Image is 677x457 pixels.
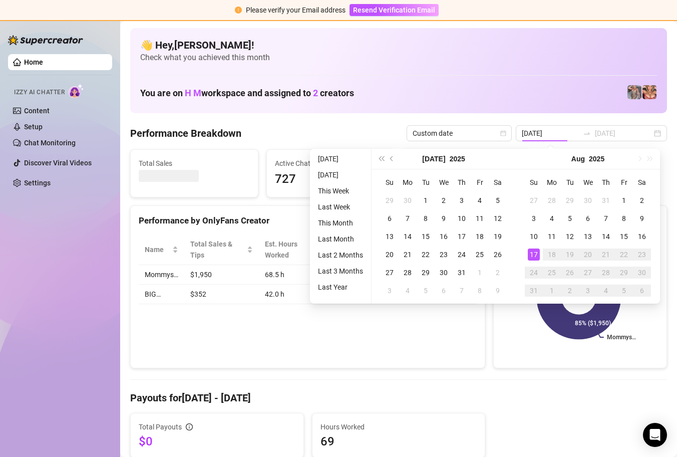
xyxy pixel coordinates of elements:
[235,7,242,14] span: exclamation-circle
[275,170,386,189] span: 727
[184,285,259,304] td: $352
[489,282,507,300] td: 2025-08-09
[456,212,468,224] div: 10
[528,285,540,297] div: 31
[522,128,579,139] input: Start date
[525,227,543,246] td: 2025-08-10
[130,391,667,405] h4: Payouts for [DATE] - [DATE]
[184,235,259,265] th: Total Sales & Tips
[140,38,657,52] h4: 👋 Hey, [PERSON_NAME] !
[636,212,648,224] div: 9
[320,433,477,449] span: 69
[627,85,641,99] img: pennylondonvip
[453,173,471,191] th: Th
[618,194,630,206] div: 1
[413,126,506,141] span: Custom date
[571,149,585,169] button: Choose a month
[320,421,477,432] span: Hours Worked
[579,227,597,246] td: 2025-08-13
[184,265,259,285] td: $1,950
[246,5,346,16] div: Please verify your Email address
[528,267,540,279] div: 24
[275,158,386,169] span: Active Chats
[579,264,597,282] td: 2025-08-27
[456,285,468,297] div: 7
[546,285,558,297] div: 1
[186,423,193,430] span: info-circle
[615,282,633,300] td: 2025-09-05
[489,246,507,264] td: 2025-07-26
[489,173,507,191] th: Sa
[24,179,51,187] a: Settings
[438,249,450,261] div: 23
[618,267,630,279] div: 29
[399,282,417,300] td: 2025-08-04
[636,285,648,297] div: 6
[500,130,506,136] span: calendar
[633,191,651,209] td: 2025-08-02
[139,235,184,265] th: Name
[528,194,540,206] div: 27
[402,231,414,243] div: 14
[528,249,540,261] div: 17
[402,249,414,261] div: 21
[492,194,504,206] div: 5
[139,285,184,304] td: BIG…
[564,212,576,224] div: 5
[417,191,435,209] td: 2025-07-01
[543,173,561,191] th: Mo
[595,128,652,139] input: End date
[24,58,43,66] a: Home
[600,267,612,279] div: 28
[597,209,615,227] td: 2025-08-07
[450,149,465,169] button: Choose a year
[402,212,414,224] div: 7
[139,421,182,432] span: Total Payouts
[633,209,651,227] td: 2025-08-09
[597,246,615,264] td: 2025-08-21
[633,282,651,300] td: 2025-09-06
[546,212,558,224] div: 4
[600,249,612,261] div: 21
[435,227,453,246] td: 2025-07-16
[583,129,591,137] span: swap-right
[597,227,615,246] td: 2025-08-14
[561,173,579,191] th: Tu
[471,227,489,246] td: 2025-07-18
[438,231,450,243] div: 16
[402,194,414,206] div: 30
[492,267,504,279] div: 2
[314,265,367,277] li: Last 3 Months
[420,249,432,261] div: 22
[456,194,468,206] div: 3
[615,227,633,246] td: 2025-08-15
[597,191,615,209] td: 2025-07-31
[633,264,651,282] td: 2025-08-30
[636,267,648,279] div: 30
[435,191,453,209] td: 2025-07-02
[543,227,561,246] td: 2025-08-11
[564,285,576,297] div: 2
[387,149,398,169] button: Previous month (PageUp)
[474,194,486,206] div: 4
[579,191,597,209] td: 2025-07-30
[474,285,486,297] div: 8
[145,244,170,255] span: Name
[579,173,597,191] th: We
[471,209,489,227] td: 2025-07-11
[607,334,636,341] text: Mommys…
[589,149,604,169] button: Choose a year
[265,239,320,261] div: Est. Hours Worked
[130,126,241,140] h4: Performance Breakdown
[561,264,579,282] td: 2025-08-26
[140,88,354,99] h1: You are on workspace and assigned to creators
[314,169,367,181] li: [DATE]
[140,52,657,63] span: Check what you achieved this month
[24,139,76,147] a: Chat Monitoring
[582,194,594,206] div: 30
[583,129,591,137] span: to
[579,282,597,300] td: 2025-09-03
[14,88,65,97] span: Izzy AI Chatter
[453,246,471,264] td: 2025-07-24
[381,191,399,209] td: 2025-06-29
